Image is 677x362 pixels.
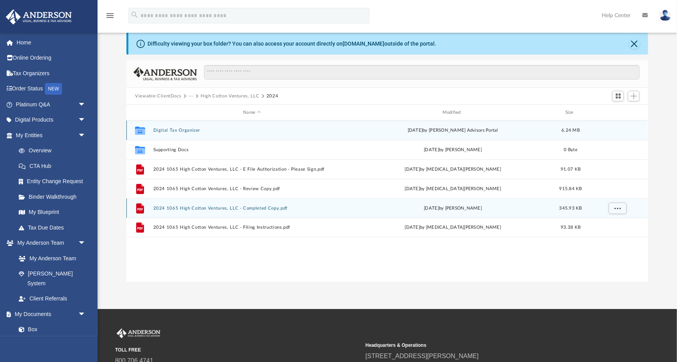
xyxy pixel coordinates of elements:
div: [DATE] by [PERSON_NAME] [354,147,552,154]
div: [DATE] by [PERSON_NAME] Advisors Portal [354,127,552,134]
a: Entity Change Request [11,174,98,189]
img: User Pic [659,10,671,21]
button: 2024 [267,93,279,100]
span: arrow_drop_down [78,127,94,143]
a: Client Referrals [11,291,94,307]
div: Name [153,109,351,116]
small: Headquarters & Operations [366,342,611,349]
div: NEW [45,83,62,95]
a: My Documentsarrow_drop_down [5,306,94,322]
button: 2024 1065 High Cotton Ventures, LLC - E File Authorization - Please Sign.pdf [153,167,351,172]
a: [STREET_ADDRESS][PERSON_NAME] [366,353,479,359]
a: Platinum Q&Aarrow_drop_down [5,97,98,112]
button: High Cotton Ventures, LLC [201,93,259,100]
button: Digital Tax Organizer [153,128,351,133]
span: arrow_drop_down [78,112,94,128]
div: Size [555,109,586,116]
a: Digital Productsarrow_drop_down [5,112,98,128]
a: [PERSON_NAME] System [11,266,94,291]
input: Search files and folders [204,65,640,80]
a: menu [105,15,115,20]
button: Supporting Docs [153,147,351,152]
div: Modified [354,109,552,116]
a: My Anderson Teamarrow_drop_down [5,235,94,251]
a: [DOMAIN_NAME] [343,41,384,47]
a: Order StatusNEW [5,81,98,97]
span: 6.24 MB [562,128,580,132]
div: [DATE] by [MEDICAL_DATA][PERSON_NAME] [354,166,552,173]
img: Anderson Advisors Platinum Portal [115,328,162,339]
button: 2024 1065 High Cotton Ventures, LLC - Review Copy.pdf [153,186,351,191]
div: id [130,109,149,116]
button: 2024 1065 High Cotton Ventures, LLC - Completed Copy.pdf [153,206,351,211]
button: Switch to Grid View [612,91,624,102]
img: Anderson Advisors Platinum Portal [4,9,74,25]
a: CTA Hub [11,158,98,174]
button: Add [628,91,640,102]
a: Home [5,35,98,50]
span: 915.84 KB [560,187,582,191]
div: [DATE] by [PERSON_NAME] [354,205,552,212]
a: Binder Walkthrough [11,189,98,205]
div: id [590,109,645,116]
a: Tax Organizers [5,65,98,81]
button: Close [629,38,640,49]
span: arrow_drop_down [78,235,94,251]
span: 345.93 KB [560,206,582,210]
a: Box [11,322,90,337]
span: 0 Byte [564,148,577,152]
div: [DATE] by [MEDICAL_DATA][PERSON_NAME] [354,185,552,192]
span: 93.38 KB [561,225,581,230]
i: menu [105,11,115,20]
div: [DATE] by [MEDICAL_DATA][PERSON_NAME] [354,224,552,231]
a: My Entitiesarrow_drop_down [5,127,98,143]
span: 91.07 KB [561,167,581,171]
div: Difficulty viewing your box folder? You can also access your account directly on outside of the p... [147,40,436,48]
a: Overview [11,143,98,159]
a: My Blueprint [11,205,94,220]
i: search [130,11,139,19]
button: 2024 1065 High Cotton Ventures, LLC - Filing Instructions.pdf [153,225,351,230]
button: Viewable-ClientDocs [135,93,181,100]
span: arrow_drop_down [78,306,94,322]
small: TOLL FREE [115,346,360,353]
a: Online Ordering [5,50,98,66]
a: Tax Due Dates [11,220,98,235]
div: grid [126,120,648,282]
button: More options [609,203,627,214]
button: ··· [188,93,194,100]
a: My Anderson Team [11,251,90,266]
span: arrow_drop_down [78,97,94,113]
